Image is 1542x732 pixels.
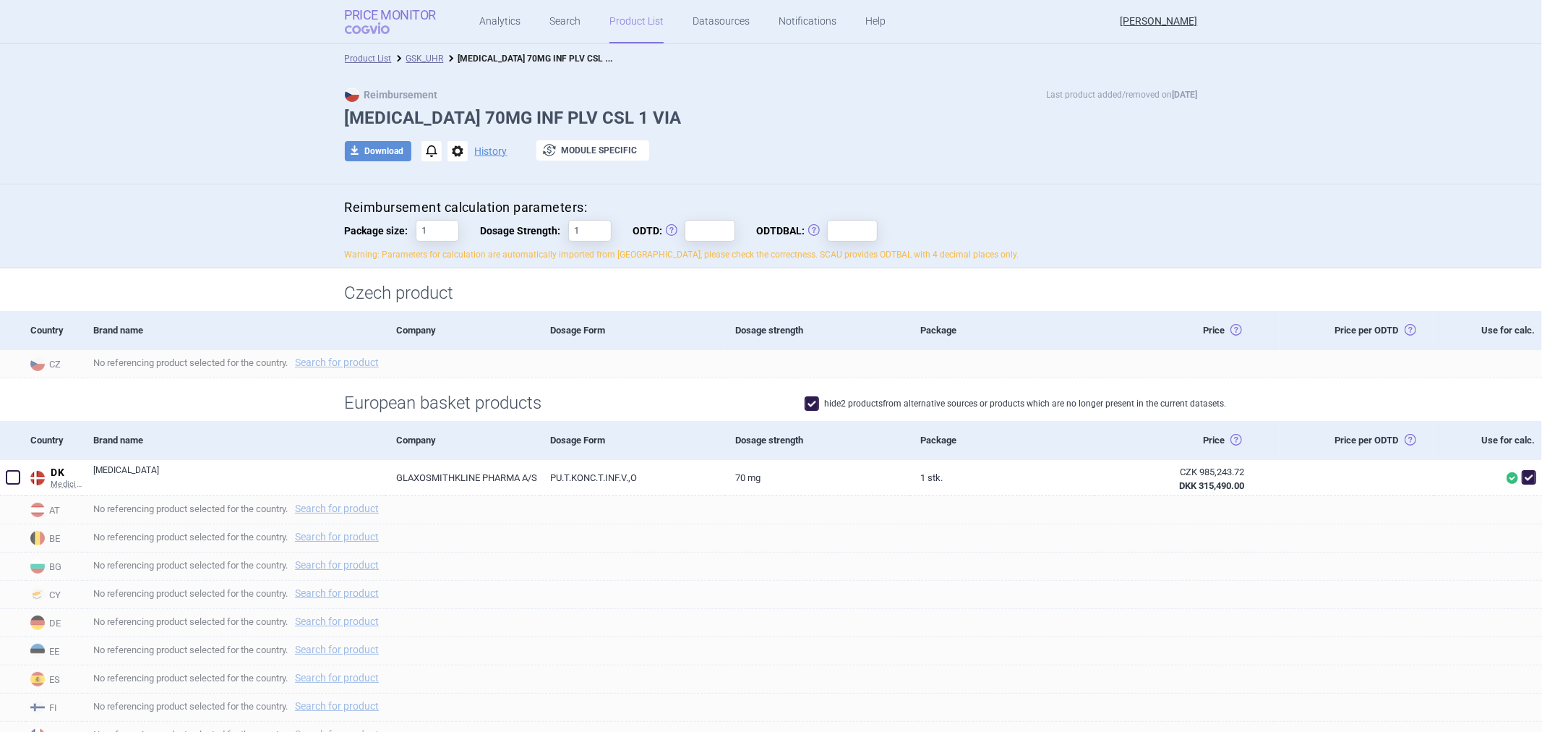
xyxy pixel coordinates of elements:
button: History [475,146,507,156]
span: DK [51,467,82,480]
span: Package size: [345,220,416,242]
span: No referencing product selected for the country. [93,669,1542,686]
img: Estonia [30,644,45,658]
strong: [MEDICAL_DATA] 70MG INF PLV CSL 1 VIA [458,51,627,64]
img: Germany [30,616,45,630]
span: Medicinpriser [51,480,82,490]
p: Warning: Parameters for calculation are automatically imported from [GEOGRAPHIC_DATA], please che... [345,249,1198,261]
li: BLENREP 70MG INF PLV CSL 1 VIA [444,51,617,66]
div: Price per ODTD [1280,311,1434,350]
span: No referencing product selected for the country. [93,528,1542,545]
img: Belgium [30,531,45,545]
a: Search for product [295,673,379,683]
div: Price [1095,421,1280,460]
div: Price [1095,311,1280,350]
div: Brand name [82,311,385,350]
img: Finland [30,700,45,715]
h1: [MEDICAL_DATA] 70MG INF PLV CSL 1 VIA [345,108,1198,129]
li: Product List [345,51,392,66]
img: Austria [30,503,45,517]
a: Search for product [295,503,379,514]
button: Download [345,141,411,161]
strong: [DATE] [1173,90,1198,100]
li: GSK_UHR [392,51,444,66]
div: Dosage Form [540,421,725,460]
span: BG [26,556,82,575]
a: 70 mg [725,460,910,495]
div: Dosage Form [540,311,725,350]
span: No referencing product selected for the country. [93,641,1542,658]
abbr: SP-CAU-010 Dánsko [1105,466,1244,492]
div: Dosage strength [725,311,910,350]
div: Brand name [82,421,385,460]
div: Package [910,311,1095,350]
h4: Reimbursement calculation parameters: [345,199,1198,217]
div: Company [385,421,539,460]
span: No referencing product selected for the country. [93,613,1542,630]
div: Use for calc. [1434,311,1542,350]
div: Dosage strength [725,421,910,460]
div: Country [26,421,82,460]
a: Product List [345,54,392,64]
a: GLAXOSMITHKLINE PHARMA A/S [385,460,539,495]
span: EE [26,641,82,660]
span: No referencing product selected for the country. [93,354,1542,371]
div: Use for calc. [1434,421,1542,460]
span: Dosage Strength: [481,220,568,242]
button: Module specific [536,140,649,161]
strong: DKK 315,490.00 [1179,480,1244,491]
a: Search for product [295,644,379,655]
span: CY [26,584,82,603]
input: Dosage Strength: [568,220,612,242]
span: BE [26,528,82,547]
label: hide 2 products from alternative sources or products which are no longer present in the current d... [805,396,1227,411]
a: Price MonitorCOGVIO [345,8,437,35]
a: DKDKMedicinpriser [26,464,82,489]
a: PU.T.KONC.T.INF.V.,O [540,460,725,495]
a: GSK_UHR [406,54,444,64]
img: Cyprus [30,587,45,602]
span: No referencing product selected for the country. [93,584,1542,602]
span: ODTDBAL: [757,220,827,242]
span: DE [26,613,82,631]
a: Search for product [295,616,379,626]
span: No referencing product selected for the country. [93,500,1542,517]
img: Czech Republic [30,357,45,371]
img: Spain [30,672,45,686]
img: Bulgaria [30,559,45,574]
img: CZ [345,88,359,102]
h1: Czech product [345,283,1198,304]
span: No referencing product selected for the country. [93,556,1542,574]
div: CZK 985,243.72 [1105,466,1244,479]
a: Search for product [295,357,379,367]
p: Last product added/removed on [1047,88,1198,102]
a: Search for product [295,588,379,598]
span: CZ [26,354,82,373]
div: Country [26,311,82,350]
input: Package size: [416,220,459,242]
a: 1 stk. [910,460,1095,495]
span: ODTD: [633,220,685,242]
div: Company [385,311,539,350]
div: Package [910,421,1095,460]
input: ODTD: [685,220,735,242]
span: No referencing product selected for the country. [93,697,1542,715]
a: Search for product [295,532,379,542]
img: Denmark [30,471,45,485]
strong: Price Monitor [345,8,437,22]
span: FI [26,697,82,716]
strong: Reimbursement [345,89,438,101]
a: Search for product [295,560,379,570]
h1: European basket products [345,393,1198,414]
span: COGVIO [345,22,410,34]
span: AT [26,500,82,519]
input: ODTDBAL: [827,220,878,242]
a: [MEDICAL_DATA] [93,464,385,490]
span: ES [26,669,82,688]
div: Price per ODTD [1280,421,1434,460]
a: Search for product [295,701,379,711]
